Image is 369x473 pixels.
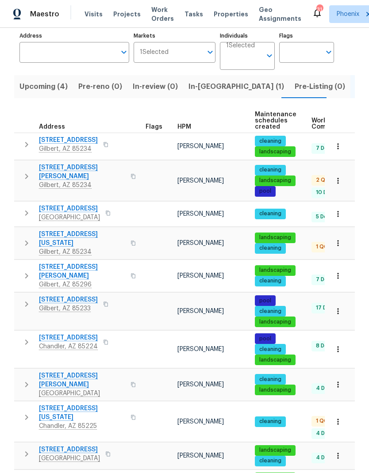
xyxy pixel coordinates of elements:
span: In-[GEOGRAPHIC_DATA] (1) [188,80,284,93]
span: cleaning [256,346,285,353]
span: pool [256,335,275,343]
span: landscaping [256,234,295,241]
span: landscaping [256,356,295,364]
span: [PERSON_NAME] [177,419,224,425]
span: cleaning [256,166,285,174]
span: landscaping [256,386,295,394]
div: 31 [316,5,323,14]
span: landscaping [256,148,295,156]
span: cleaning [256,277,285,285]
span: 8 Done [312,342,338,350]
span: 5 Done [312,213,338,221]
span: cleaning [256,308,285,315]
span: 10 Done [312,189,341,196]
span: Geo Assignments [259,5,301,23]
span: Address [39,124,65,130]
span: [PERSON_NAME] [177,308,224,314]
span: 1 Selected [140,49,169,56]
span: 2 QC [312,176,333,184]
span: landscaping [256,267,295,274]
span: [PERSON_NAME] [177,346,224,352]
span: cleaning [256,457,285,465]
span: cleaning [256,418,285,425]
span: Maintenance schedules created [255,111,296,130]
span: 17 Done [312,304,340,312]
span: cleaning [256,244,285,252]
span: pool [256,297,275,305]
span: 1 Selected [226,42,255,50]
span: 1 QC [312,417,331,425]
span: [PERSON_NAME] [177,240,224,246]
span: [PERSON_NAME] [177,273,224,279]
span: 4 Done [312,385,338,392]
label: Individuals [220,33,275,38]
span: Pre-Listing (0) [295,80,345,93]
label: Address [19,33,129,38]
span: Projects [113,10,141,19]
span: cleaning [256,376,285,383]
span: Maestro [30,10,59,19]
span: Phoenix [337,10,359,19]
span: [PERSON_NAME] [177,143,224,149]
span: Flags [146,124,162,130]
span: HPM [177,124,191,130]
label: Flags [279,33,334,38]
span: 7 Done [312,276,338,283]
span: Properties [214,10,248,19]
span: Tasks [184,11,203,17]
span: landscaping [256,318,295,326]
span: 7 Done [312,145,338,152]
span: [PERSON_NAME] [177,453,224,459]
span: landscaping [256,446,295,454]
span: landscaping [256,177,295,184]
button: Open [204,46,216,58]
span: Upcoming (4) [19,80,68,93]
span: Visits [85,10,103,19]
span: [PERSON_NAME] [177,381,224,388]
span: cleaning [256,137,285,145]
span: Pre-reno (0) [78,80,122,93]
span: [PERSON_NAME] [177,178,224,184]
span: Work Order Completion [311,118,367,130]
span: pool [256,187,275,195]
span: Work Orders [151,5,174,23]
span: [PERSON_NAME] [177,211,224,217]
span: 4 Done [312,454,338,462]
button: Open [118,46,130,58]
label: Markets [134,33,216,38]
span: In-review (0) [133,80,178,93]
span: 1 QC [312,243,331,251]
span: 4 Done [312,430,338,437]
span: cleaning [256,210,285,217]
button: Open [323,46,335,58]
button: Open [263,50,276,62]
